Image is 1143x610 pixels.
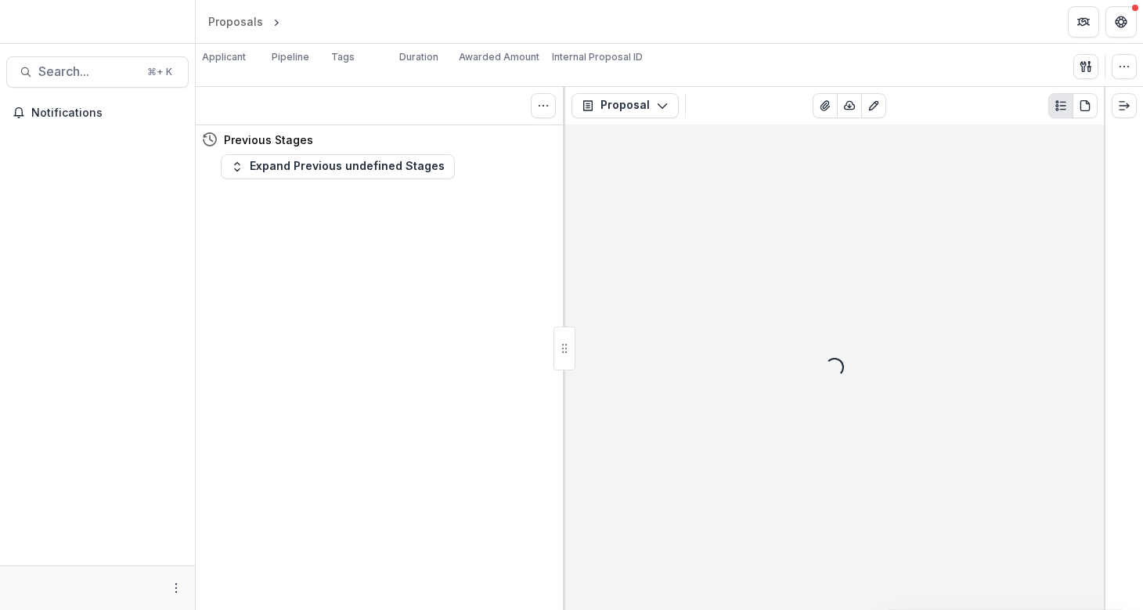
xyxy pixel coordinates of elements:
button: Toggle View Cancelled Tasks [531,93,556,118]
nav: breadcrumb [202,10,350,33]
h4: Previous Stages [224,132,313,148]
span: Notifications [31,106,182,120]
p: Duration [399,50,438,64]
button: PDF view [1073,93,1098,118]
p: Applicant [202,50,246,64]
p: Pipeline [272,50,309,64]
p: Tags [331,50,355,64]
a: Proposals [202,10,269,33]
button: Notifications [6,100,189,125]
button: Expand Previous undefined Stages [221,154,455,179]
button: View Attached Files [813,93,838,118]
p: Awarded Amount [459,50,539,64]
button: Plaintext view [1048,93,1073,118]
button: Proposal [571,93,679,118]
button: Expand right [1112,93,1137,118]
button: More [167,579,186,597]
div: Proposals [208,13,263,30]
p: Internal Proposal ID [552,50,643,64]
button: Search... [6,56,189,88]
button: Partners [1068,6,1099,38]
button: Get Help [1105,6,1137,38]
span: Search... [38,64,138,79]
div: ⌘ + K [144,63,175,81]
button: Edit as form [861,93,886,118]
